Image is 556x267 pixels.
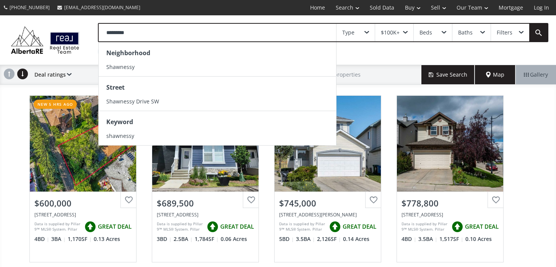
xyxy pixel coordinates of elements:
div: 1130 Alpine Avenue SW, Calgary, AB T2Y 0T2 [157,211,254,218]
span: 4 BD [34,235,49,243]
span: 0.13 Acres [94,235,120,243]
span: 0.10 Acres [465,235,492,243]
span: 0.06 Acres [221,235,247,243]
div: Map [475,65,515,84]
span: GREAT DEAL [343,223,376,231]
strong: Keyword [106,118,133,126]
span: 3.5 BA [296,235,315,243]
span: GREAT DEAL [98,223,132,231]
strong: Street [106,83,125,92]
div: Data is supplied by Pillar 9™ MLS® System. Pillar 9™ is the owner of the copyright in its MLS® Sy... [402,221,448,233]
div: 99 Arbour Crest Rise NW, Calgary, AB T3G 4L3 [279,211,376,218]
span: Map [486,71,504,79]
span: [EMAIL_ADDRESS][DOMAIN_NAME] [64,4,140,11]
div: $600,000 [34,197,132,209]
span: GREAT DEAL [465,223,499,231]
div: $100K+ [381,30,400,35]
div: Beds [419,30,432,35]
div: $745,000 [279,197,376,209]
span: 3 BA [51,235,66,243]
span: Shawnessy [106,63,135,70]
div: County: [GEOGRAPHIC_DATA] [98,46,178,57]
span: [PHONE_NUMBER] [10,4,50,11]
span: 1,170 SF [68,235,92,243]
img: rating icon [450,219,465,234]
button: Save Search [421,65,475,84]
span: shawnessy [106,132,134,139]
span: GREAT DEAL [220,223,254,231]
div: $689,500 [157,197,254,209]
div: $778,800 [402,197,499,209]
span: Gallery [524,71,548,79]
span: 1,517 SF [439,235,463,243]
div: Data is supplied by Pillar 9™ MLS® System. Pillar 9™ is the owner of the copyright in its MLS® Sy... [279,221,325,233]
img: Logo [8,25,83,56]
span: 0.14 Acres [343,235,369,243]
div: 1516 24 Street NW, Calgary, AB T2N 2P9 [34,211,132,218]
span: 5 BD [279,235,294,243]
span: 2.5 BA [174,235,193,243]
img: rating icon [83,219,98,234]
div: Filters [497,30,512,35]
div: Baths [458,30,473,35]
div: Gallery [515,65,556,84]
div: 22 Springborough Way SW, Calgary, AB T3H 5T4 [402,211,499,218]
img: rating icon [327,219,343,234]
span: Shawnessy Drive SW [106,98,159,105]
span: 4 BD [402,235,416,243]
div: Data is supplied by Pillar 9™ MLS® System. Pillar 9™ is the owner of the copyright in its MLS® Sy... [34,221,81,233]
strong: Neighborhood [106,49,150,57]
div: Type [342,30,354,35]
span: 3.5 BA [418,235,437,243]
a: [EMAIL_ADDRESS][DOMAIN_NAME] [54,0,144,15]
span: 2,126 SF [317,235,341,243]
div: Deal ratings [31,65,72,84]
div: Data is supplied by Pillar 9™ MLS® System. Pillar 9™ is the owner of the copyright in its MLS® Sy... [157,221,203,233]
span: 1,784 SF [195,235,219,243]
span: 3 BD [157,235,172,243]
img: rating icon [205,219,220,234]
